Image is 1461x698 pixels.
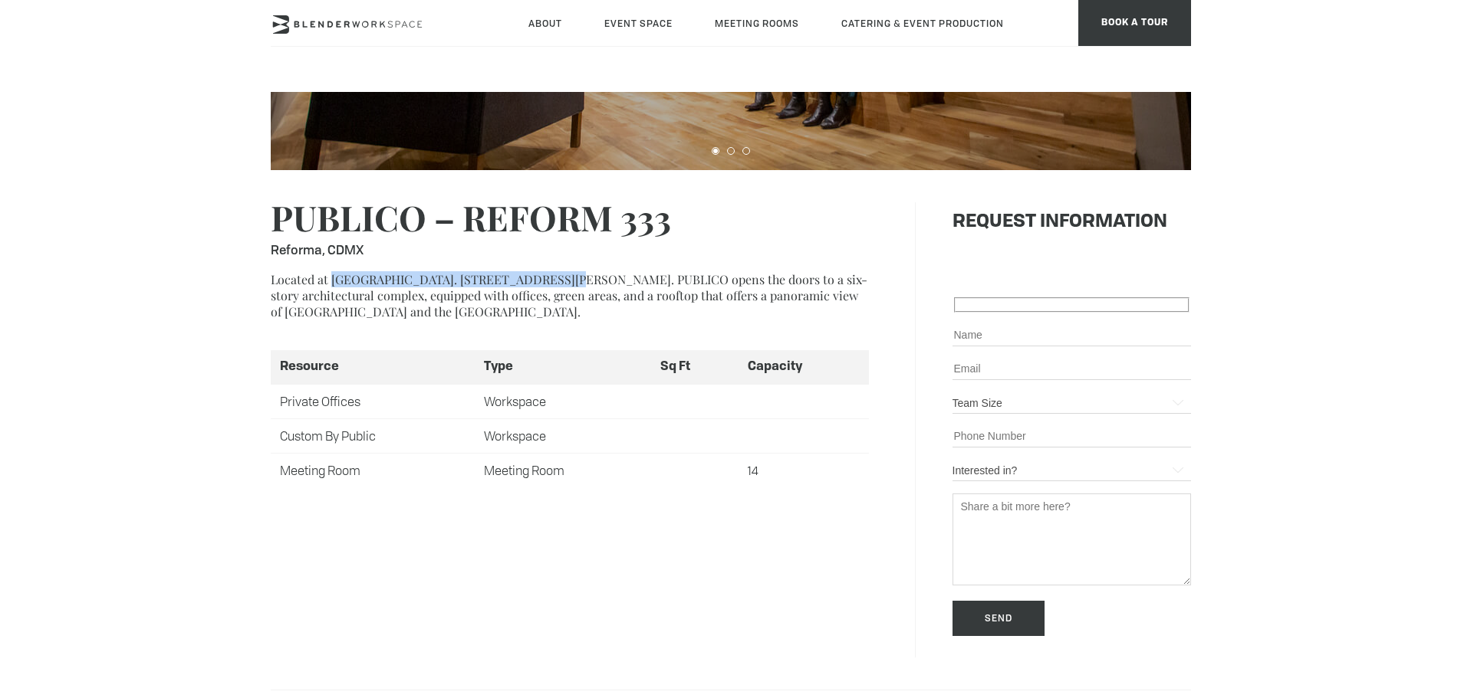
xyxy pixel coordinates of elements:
[953,212,1191,234] h2: Request Information
[271,241,671,258] span: Reforma, CDMX
[953,426,1191,447] input: Phone Number
[953,359,1191,380] input: Email
[271,384,475,418] td: Private Offices
[953,297,1191,657] form: Contact form
[738,453,868,487] td: 14
[474,350,650,384] th: Type
[474,418,650,453] td: Workspace
[650,350,738,384] th: Sq Ft
[271,271,869,320] p: Located at [GEOGRAPHIC_DATA]. [STREET_ADDRESS][PERSON_NAME]. PUBLICO opens the doors to a six-sto...
[271,193,671,258] h1: PUBLICO – REFORM 333
[953,601,1045,636] input: Send
[474,384,650,418] td: Workspace
[738,350,868,384] th: Capacity
[271,453,475,487] td: Meeting Room
[953,325,1191,346] input: Name
[271,418,475,453] td: Custom By Public
[271,350,475,384] th: Resource
[474,453,650,487] td: Meeting Room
